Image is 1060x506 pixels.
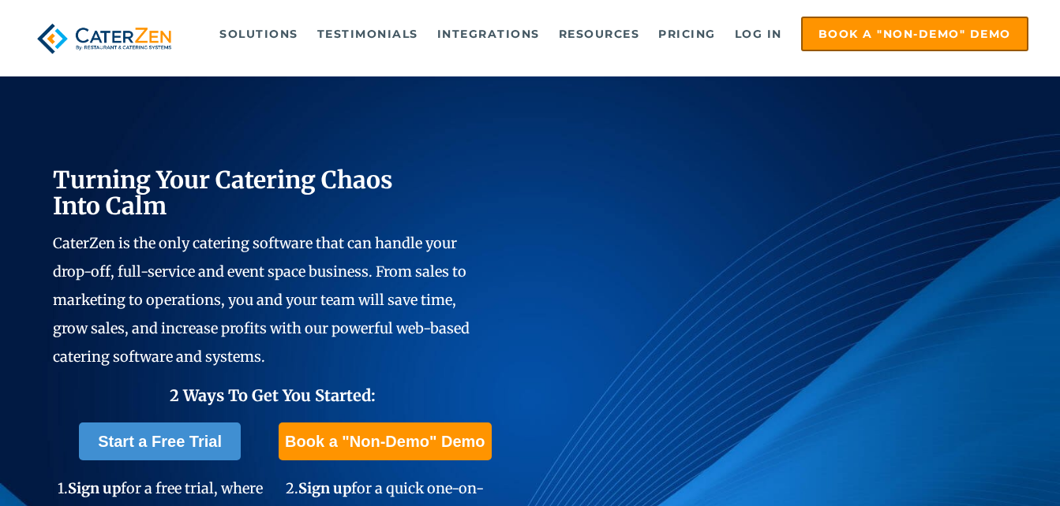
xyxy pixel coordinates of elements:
[202,17,1028,51] div: Navigation Menu
[212,18,306,50] a: Solutions
[551,18,648,50] a: Resources
[170,385,376,405] span: 2 Ways To Get You Started:
[298,479,351,497] span: Sign up
[801,17,1028,51] a: Book a "Non-Demo" Demo
[727,18,790,50] a: Log in
[79,422,241,460] a: Start a Free Trial
[279,422,491,460] a: Book a "Non-Demo" Demo
[650,18,724,50] a: Pricing
[32,17,176,61] img: caterzen
[68,479,121,497] span: Sign up
[53,165,393,221] span: Turning Your Catering Chaos Into Calm
[309,18,426,50] a: Testimonials
[53,234,470,366] span: CaterZen is the only catering software that can handle your drop-off, full-service and event spac...
[920,445,1043,489] iframe: Help widget launcher
[429,18,548,50] a: Integrations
